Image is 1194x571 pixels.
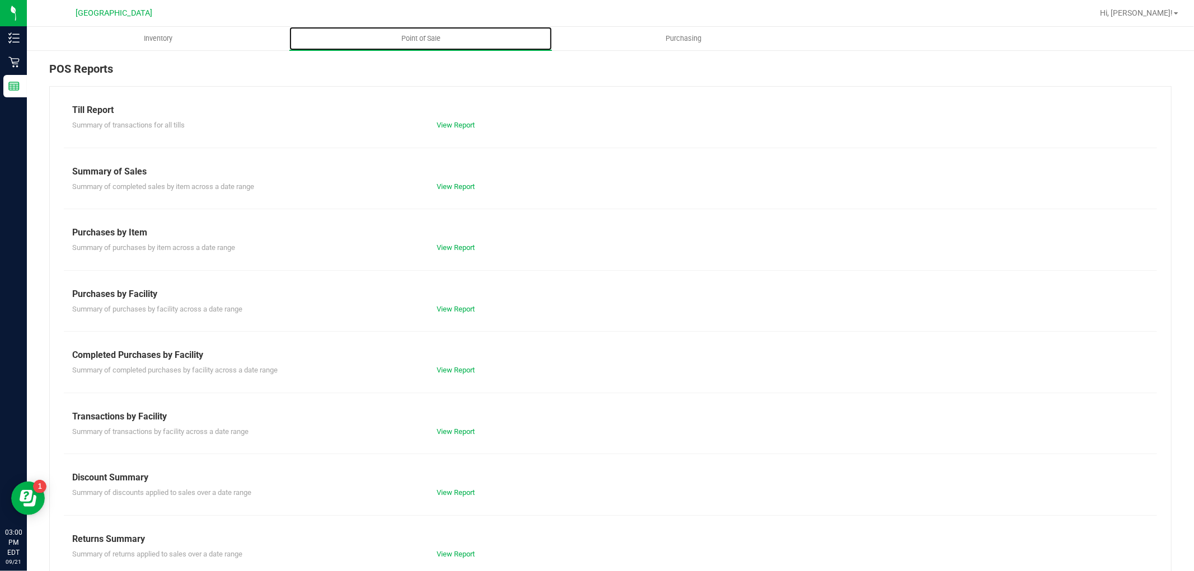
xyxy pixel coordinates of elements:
inline-svg: Retail [8,56,20,68]
div: Discount Summary [72,471,1149,484]
span: Summary of completed sales by item across a date range [72,182,254,191]
iframe: Resource center [11,482,45,515]
inline-svg: Reports [8,81,20,92]
span: Point of Sale [386,34,456,44]
span: Summary of discounts applied to sales over a date range [72,488,251,497]
inline-svg: Inventory [8,32,20,44]
a: View Report [437,427,475,436]
a: View Report [437,121,475,129]
div: Completed Purchases by Facility [72,348,1149,362]
span: Hi, [PERSON_NAME]! [1100,8,1173,17]
div: Till Report [72,103,1149,117]
p: 09/21 [5,558,22,566]
div: Summary of Sales [72,165,1149,178]
span: Inventory [129,34,188,44]
div: Purchases by Facility [72,287,1149,301]
a: Inventory [27,27,289,50]
span: Summary of purchases by item across a date range [72,243,235,252]
a: Point of Sale [289,27,552,50]
iframe: Resource center unread badge [33,480,46,493]
a: View Report [437,366,475,374]
span: Summary of transactions for all tills [72,121,185,129]
span: Summary of completed purchases by facility across a date range [72,366,278,374]
div: Returns Summary [72,532,1149,546]
span: Purchasing [650,34,717,44]
span: Summary of transactions by facility across a date range [72,427,249,436]
a: View Report [437,243,475,252]
span: Summary of returns applied to sales over a date range [72,550,242,558]
a: View Report [437,182,475,191]
a: Purchasing [552,27,814,50]
div: Transactions by Facility [72,410,1149,423]
a: View Report [437,488,475,497]
p: 03:00 PM EDT [5,527,22,558]
a: View Report [437,305,475,313]
div: Purchases by Item [72,226,1149,239]
span: [GEOGRAPHIC_DATA] [76,8,153,18]
span: Summary of purchases by facility across a date range [72,305,242,313]
div: POS Reports [49,60,1172,86]
a: View Report [437,550,475,558]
